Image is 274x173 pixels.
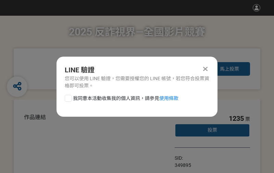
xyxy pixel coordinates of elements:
[65,65,209,75] div: LINE 驗證
[73,95,178,102] span: 我同意本活動收集我的個人資訊，請參見
[220,66,239,72] span: 馬上投票
[159,96,178,101] a: 使用條款
[229,114,244,122] span: 1235
[65,75,209,89] div: 您可以使用 LINE 驗證，您需要授權您的 LINE 帳號，若您符合投票資格即可投票。
[69,16,205,48] h1: 2025 反詐視界—全國影片競賽
[208,127,217,133] span: 投票
[193,155,227,161] iframe: IFrame Embed
[209,62,250,76] button: 馬上投票
[175,155,191,168] span: SID: 349895
[24,114,46,120] span: 作品連結
[245,116,250,122] span: 票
